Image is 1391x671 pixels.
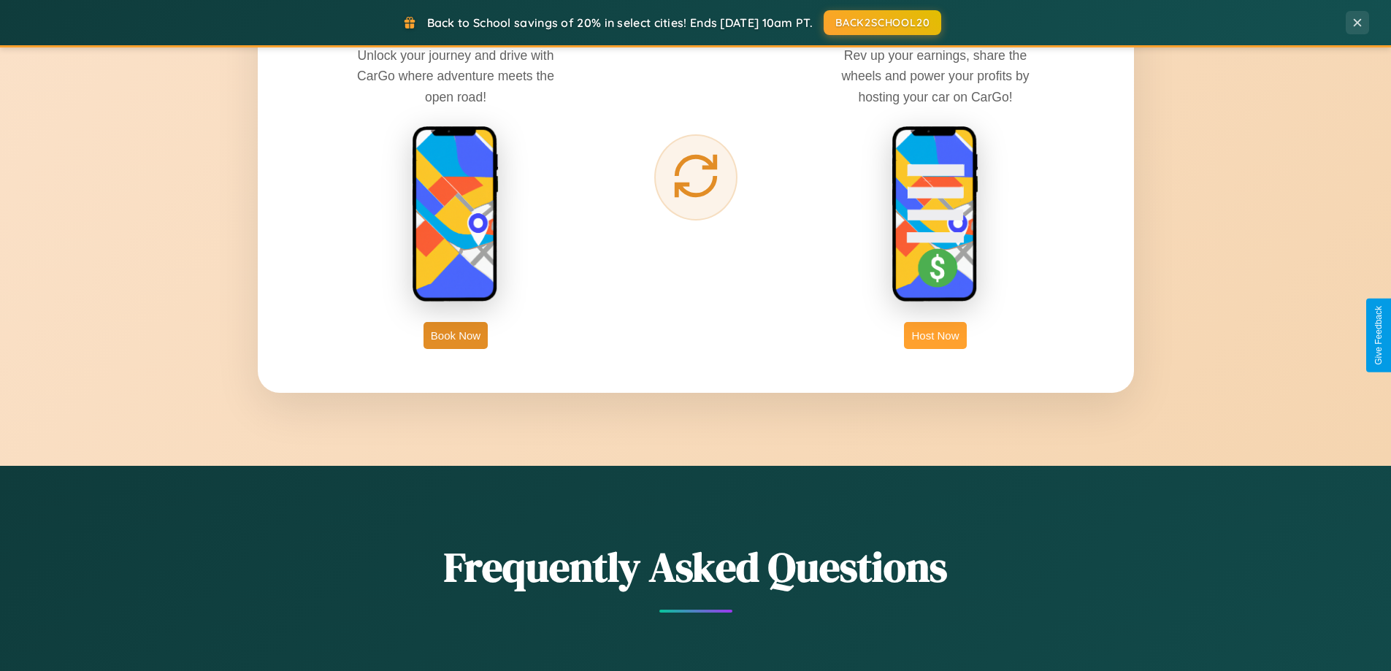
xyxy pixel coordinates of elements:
span: Back to School savings of 20% in select cities! Ends [DATE] 10am PT. [427,15,813,30]
button: Host Now [904,322,966,349]
div: Give Feedback [1373,306,1384,365]
h2: Frequently Asked Questions [258,539,1134,595]
button: Book Now [424,322,488,349]
button: BACK2SCHOOL20 [824,10,941,35]
img: rent phone [412,126,499,304]
p: Unlock your journey and drive with CarGo where adventure meets the open road! [346,45,565,107]
img: host phone [892,126,979,304]
p: Rev up your earnings, share the wheels and power your profits by hosting your car on CarGo! [826,45,1045,107]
